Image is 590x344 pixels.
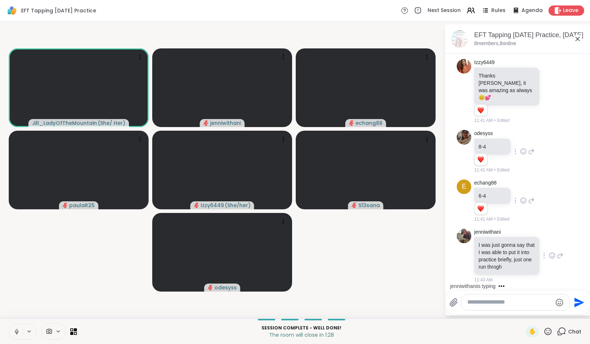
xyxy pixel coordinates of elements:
img: https://sharewell-space-live.sfo3.digitaloceanspaces.com/user-generated/beac06d6-ae44-42f7-93ae-b... [457,59,471,74]
p: Thanks [PERSON_NAME], it was amazing as always [479,72,535,101]
span: ✋ [529,327,536,336]
div: jenniwithani is typing [450,282,496,290]
p: The room will close in 1:28 [81,331,522,339]
span: audio-muted [63,203,68,208]
span: Rules [491,7,506,14]
span: e [462,182,466,191]
span: audio-muted [194,203,199,208]
span: S13sana [358,202,380,209]
button: Reactions: love [477,206,484,211]
span: audio-muted [352,203,357,208]
span: Edited [497,117,510,124]
span: Leave [563,7,578,14]
div: Reaction list [475,203,487,214]
span: echang88 [355,119,382,127]
p: Session Complete - well done! [81,325,522,331]
span: • [494,117,496,124]
span: Chat [568,328,581,335]
span: Izzy6449 [201,202,224,209]
span: • [494,167,496,173]
span: ( She/ Her ) [98,119,125,127]
span: 11:41 AM [474,117,493,124]
textarea: Type your message [467,298,552,306]
a: Izzy6449 [474,59,495,66]
span: EFT Tapping [DATE] Practice [21,7,96,14]
span: audio-muted [208,285,213,290]
p: 8-4 [479,143,506,150]
span: 11:41 AM [474,216,493,222]
span: Edited [497,167,510,173]
span: Next Session [428,7,461,14]
span: Jill_LadyOfTheMountain [32,119,97,127]
button: Reactions: love [477,157,484,162]
img: https://sharewell-space-live.sfo3.digitaloceanspaces.com/user-generated/d4fb941c-d2f5-4099-b0b7-5... [457,229,471,243]
div: EFT Tapping [DATE] Practice, [DATE] [474,31,585,40]
p: 8 members, 8 online [474,40,516,47]
a: jenniwithani [474,229,501,236]
img: EFT Tapping Wednesday Practice, Sep 10 [451,30,468,48]
span: audio-muted [204,120,209,126]
span: Agenda [522,7,543,14]
span: audio-muted [349,120,354,126]
span: jenniwithani [210,119,241,127]
span: 😊 [479,95,485,100]
span: 💕 [485,95,491,100]
span: odesyss [215,284,237,291]
span: paulaR25 [69,202,95,209]
span: 11:43 AM [474,277,493,283]
button: Reactions: love [477,107,484,113]
p: 6-4 [479,192,506,199]
div: Reaction list [475,154,487,165]
img: https://sharewell-space-live.sfo3.digitaloceanspaces.com/user-generated/08c2e94c-8836-441b-a7cd-9... [457,130,471,145]
span: ( She/her ) [225,202,251,209]
span: • [494,216,496,222]
img: ShareWell Logomark [6,4,18,17]
button: Emoji picker [555,298,564,307]
button: Send [570,294,586,311]
div: Reaction list [475,104,487,116]
a: echang88 [474,179,497,187]
a: odesyss [474,130,493,137]
span: 11:41 AM [474,167,493,173]
span: Edited [497,216,510,222]
p: I was just gonna say that I was able to put it into practice briefly, just one run throgh [479,241,535,270]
